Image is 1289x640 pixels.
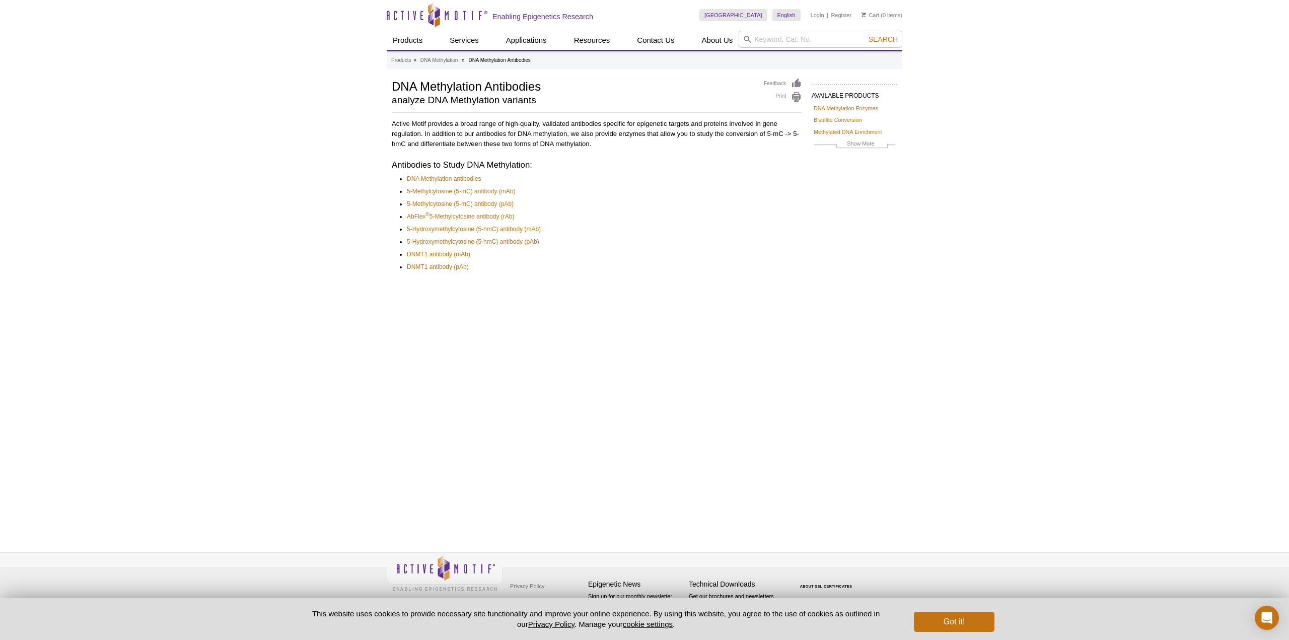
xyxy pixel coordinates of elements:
sup: ® [425,211,429,217]
a: 5-Hydroxymethylcytosine (5-hmC) antibody (pAb) [407,237,539,247]
a: DNA Methylation Enzymes [814,104,878,113]
li: (0 items) [862,9,902,21]
h2: analyze DNA Methylation variants [392,96,754,105]
a: Contact Us [631,31,680,50]
a: Methylated DNA Enrichment [814,127,882,136]
h3: Antibodies to Study DNA Methylation: [392,159,802,171]
p: Sign up for our monthly newsletter highlighting recent publications in the field of epigenetics. [588,592,684,626]
button: cookie settings [623,620,673,628]
li: | [827,9,828,21]
a: Privacy Policy [508,579,547,594]
a: AbFlex®5-Methylcytosine antibody (rAb) [407,211,514,222]
a: ABOUT SSL CERTIFICATES [800,585,852,588]
a: Products [387,31,428,50]
a: DNA Methylation antibodies [407,174,481,184]
li: DNA Methylation Antibodies [468,57,530,63]
a: [GEOGRAPHIC_DATA] [699,9,767,21]
button: Search [866,35,901,44]
input: Keyword, Cat. No. [739,31,902,48]
a: 5-Hydroxymethylcytosine (5-hmC) antibody (mAb) [407,224,541,234]
a: Products [391,56,411,65]
table: Click to Verify - This site chose Symantec SSL for secure e-commerce and confidential communicati... [790,570,865,592]
h2: Enabling Epigenetics Research [492,12,593,21]
a: Privacy Policy [528,620,575,628]
a: 5-Methylcytosine (5-mC) antibody (mAb) [407,186,515,196]
h4: Epigenetic News [588,580,684,589]
button: Got it! [914,612,994,632]
h2: AVAILABLE PRODUCTS [812,84,897,102]
a: Resources [568,31,616,50]
a: English [772,9,801,21]
li: » [413,57,416,63]
p: This website uses cookies to provide necessary site functionality and improve your online experie... [295,608,897,629]
a: Terms & Conditions [508,594,560,609]
a: Print [764,92,802,103]
p: Active Motif provides a broad range of high-quality, validated antibodies specific for epigenetic... [392,119,802,149]
a: Applications [500,31,553,50]
a: Bisulfite Conversion [814,115,862,124]
span: Search [869,35,898,43]
a: 5-Methylcytosine (5-mC) antibody (pAb) [407,199,514,209]
p: Get our brochures and newsletters, or request them by mail. [689,592,784,618]
a: Register [831,12,851,19]
a: Feedback [764,78,802,89]
img: Active Motif, [387,552,503,593]
a: DNMT1 antibody (pAb) [407,262,469,272]
a: DNA Methylation [420,56,458,65]
img: Your Cart [862,12,866,17]
li: » [462,57,465,63]
a: Login [811,12,824,19]
a: DNMT1 antibody (mAb) [407,249,470,259]
a: Show More [814,139,895,151]
h1: DNA Methylation Antibodies [392,78,754,93]
a: Cart [862,12,879,19]
div: Open Intercom Messenger [1255,606,1279,630]
a: About Us [696,31,739,50]
a: Services [444,31,485,50]
h4: Technical Downloads [689,580,784,589]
